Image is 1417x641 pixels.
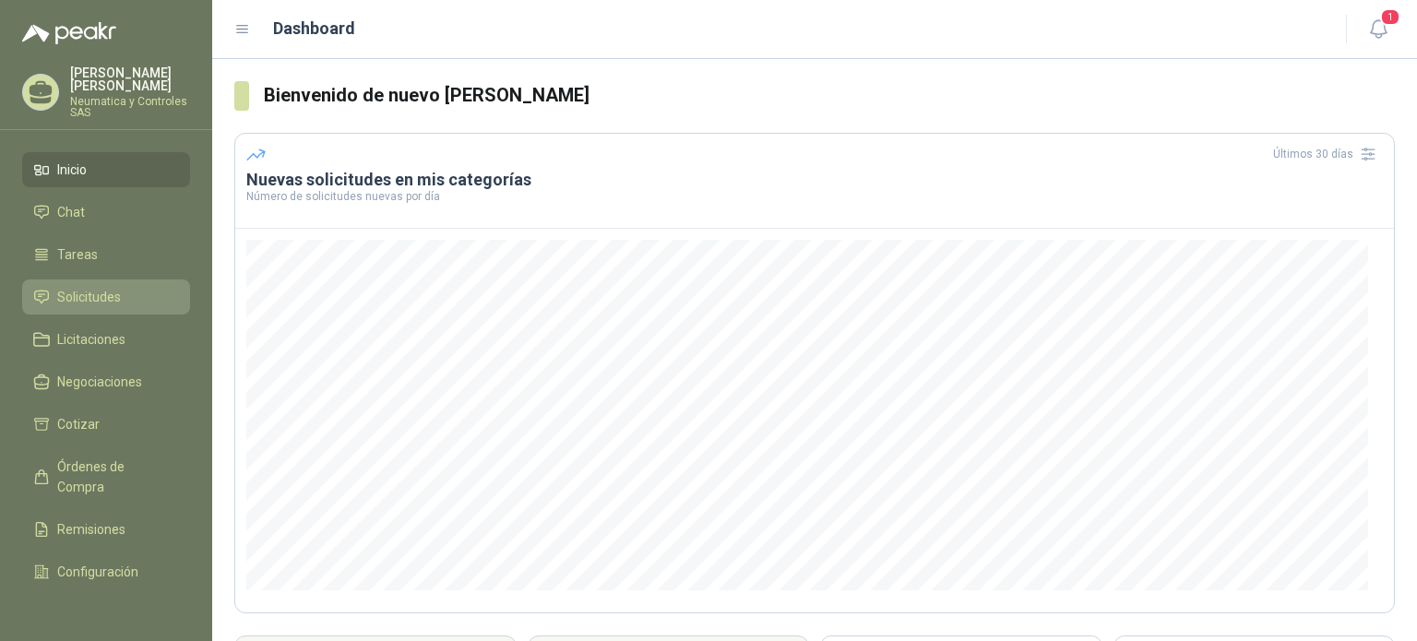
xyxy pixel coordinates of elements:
a: Remisiones [22,512,190,547]
span: Tareas [57,244,98,265]
span: Solicitudes [57,287,121,307]
p: Número de solicitudes nuevas por día [246,191,1383,202]
div: Últimos 30 días [1273,139,1383,169]
h1: Dashboard [273,16,355,42]
a: Configuración [22,554,190,589]
a: Chat [22,195,190,230]
span: Negociaciones [57,372,142,392]
a: Solicitudes [22,279,190,315]
a: Inicio [22,152,190,187]
span: Remisiones [57,519,125,540]
a: Órdenes de Compra [22,449,190,504]
p: Neumatica y Controles SAS [70,96,190,118]
button: 1 [1362,13,1395,46]
img: Logo peakr [22,22,116,44]
h3: Bienvenido de nuevo [PERSON_NAME] [264,81,1395,110]
h3: Nuevas solicitudes en mis categorías [246,169,1383,191]
span: Configuración [57,562,138,582]
a: Cotizar [22,407,190,442]
span: Licitaciones [57,329,125,350]
span: Cotizar [57,414,100,434]
p: [PERSON_NAME] [PERSON_NAME] [70,66,190,92]
span: Órdenes de Compra [57,457,173,497]
a: Tareas [22,237,190,272]
a: Negociaciones [22,364,190,399]
span: Inicio [57,160,87,180]
a: Licitaciones [22,322,190,357]
span: 1 [1380,8,1400,26]
span: Chat [57,202,85,222]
